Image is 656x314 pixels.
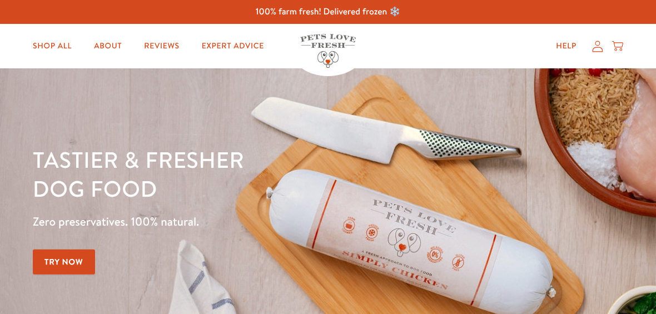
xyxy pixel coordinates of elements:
a: Help [547,35,585,57]
p: Zero preservatives. 100% natural. [33,212,426,232]
img: Pets Love Fresh [300,34,356,68]
a: Reviews [135,35,188,57]
a: Shop All [24,35,81,57]
h1: Tastier & fresher dog food [33,145,426,203]
a: Expert Advice [193,35,273,57]
a: About [85,35,131,57]
a: Try Now [33,250,95,275]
